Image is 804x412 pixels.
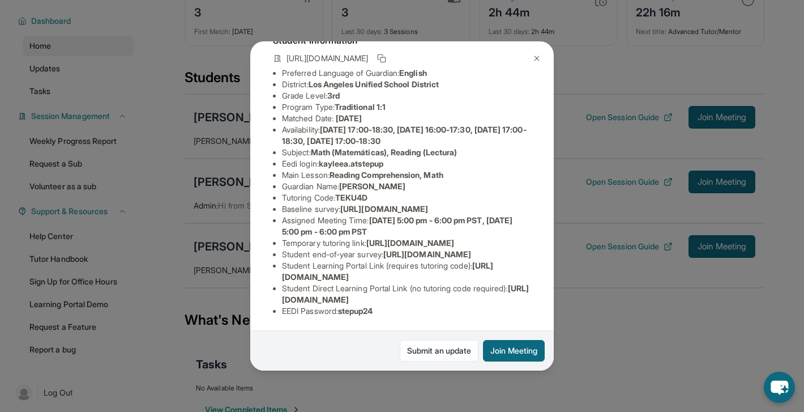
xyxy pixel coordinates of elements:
[282,169,531,181] li: Main Lesson :
[338,306,373,316] span: stepup24
[335,193,367,202] span: TEKU4D
[327,91,340,100] span: 3rd
[330,170,443,180] span: Reading Comprehension, Math
[282,113,531,124] li: Matched Date:
[399,68,427,78] span: English
[340,204,428,214] span: [URL][DOMAIN_NAME]
[282,192,531,203] li: Tutoring Code :
[282,283,531,305] li: Student Direct Learning Portal Link (no tutoring code required) :
[282,90,531,101] li: Grade Level:
[282,260,531,283] li: Student Learning Portal Link (requires tutoring code) :
[282,101,531,113] li: Program Type:
[282,181,531,192] li: Guardian Name :
[764,372,795,403] button: chat-button
[286,53,368,64] span: [URL][DOMAIN_NAME]
[282,147,531,158] li: Subject :
[282,249,531,260] li: Student end-of-year survey :
[282,125,527,146] span: [DATE] 17:00-18:30, [DATE] 16:00-17:30, [DATE] 17:00-18:30, [DATE] 17:00-18:30
[375,52,388,65] button: Copy link
[366,238,454,248] span: [URL][DOMAIN_NAME]
[282,158,531,169] li: Eedi login :
[335,102,386,112] span: Traditional 1:1
[336,113,362,123] span: [DATE]
[282,67,531,79] li: Preferred Language of Guardian:
[319,159,383,168] span: kayleea.atstepup
[400,340,478,362] a: Submit an update
[339,181,405,191] span: [PERSON_NAME]
[282,215,512,236] span: [DATE] 5:00 pm - 6:00 pm PST, [DATE] 5:00 pm - 6:00 pm PST
[311,147,457,157] span: Math (Matemáticas), Reading (Lectura)
[282,237,531,249] li: Temporary tutoring link :
[282,79,531,90] li: District:
[383,249,471,259] span: [URL][DOMAIN_NAME]
[282,215,531,237] li: Assigned Meeting Time :
[532,54,541,63] img: Close Icon
[282,124,531,147] li: Availability:
[282,203,531,215] li: Baseline survey :
[483,340,545,362] button: Join Meeting
[309,79,439,89] span: Los Angeles Unified School District
[282,305,531,317] li: EEDI Password :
